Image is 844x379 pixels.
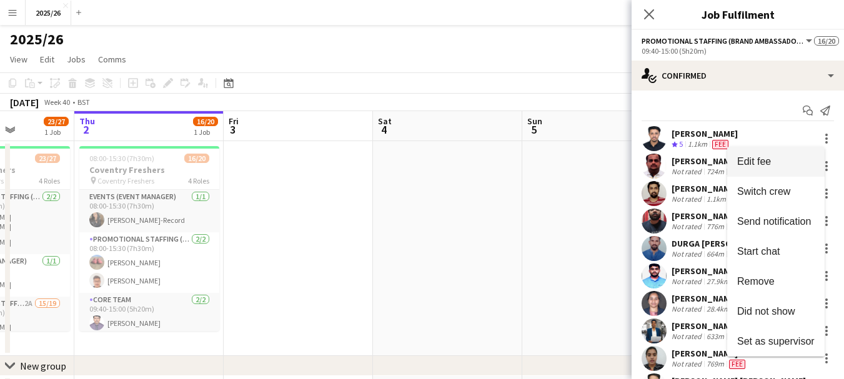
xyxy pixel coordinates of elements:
span: Edit fee [737,156,771,167]
span: Remove [737,276,775,287]
button: Start chat [727,237,825,267]
span: Start chat [737,246,780,257]
span: Switch crew [737,186,790,197]
button: Set as supervisor [727,327,825,357]
button: Did not show [727,297,825,327]
button: Send notification [727,207,825,237]
button: Switch crew [727,177,825,207]
button: Edit fee [727,147,825,177]
span: Send notification [737,216,811,227]
span: Did not show [737,306,795,317]
button: Remove [727,267,825,297]
span: Set as supervisor [737,336,815,347]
